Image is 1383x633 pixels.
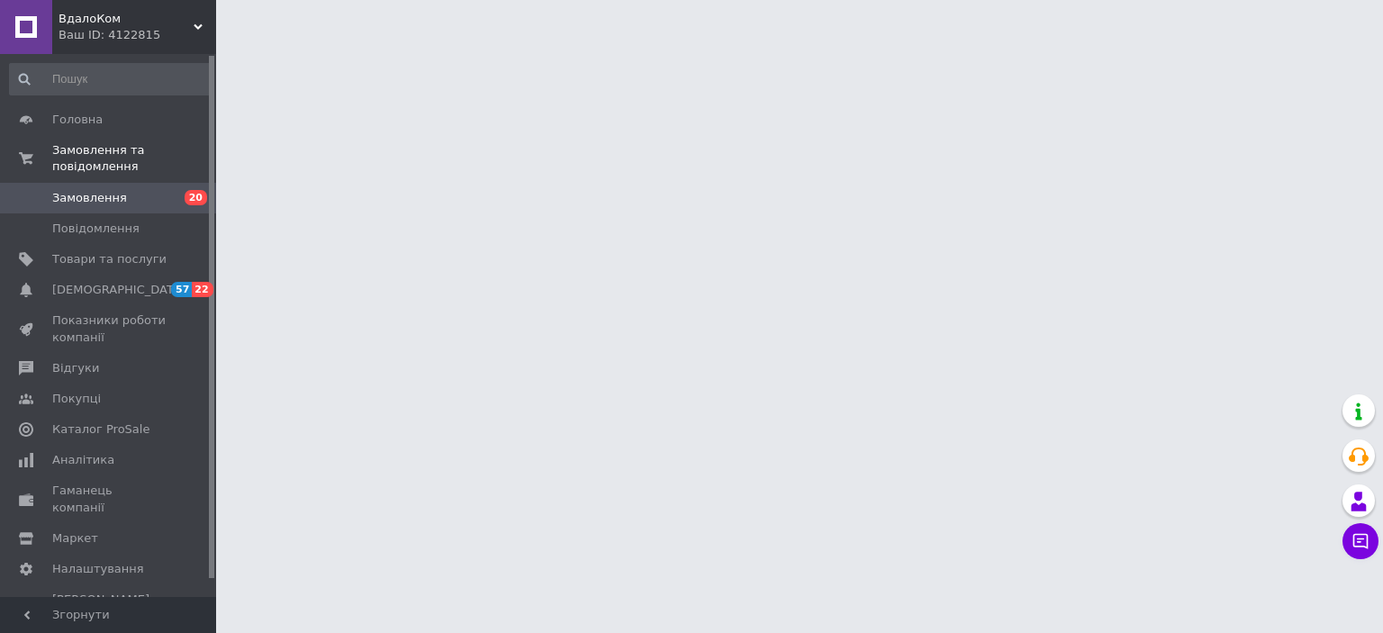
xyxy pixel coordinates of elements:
span: Покупці [52,391,101,407]
span: [DEMOGRAPHIC_DATA] [52,282,185,298]
span: Головна [52,112,103,128]
button: Чат з покупцем [1342,523,1378,559]
span: ВдалоКом [59,11,194,27]
span: 20 [185,190,207,205]
span: Показники роботи компанії [52,312,167,345]
div: Ваш ID: 4122815 [59,27,216,43]
span: Каталог ProSale [52,421,149,438]
span: Товари та послуги [52,251,167,267]
span: Відгуки [52,360,99,376]
span: Маркет [52,530,98,547]
span: Замовлення [52,190,127,206]
span: Аналітика [52,452,114,468]
span: Налаштування [52,561,144,577]
span: 57 [171,282,192,297]
span: Замовлення та повідомлення [52,142,216,175]
span: Повідомлення [52,221,140,237]
span: 22 [192,282,212,297]
input: Пошук [9,63,212,95]
span: Гаманець компанії [52,483,167,515]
